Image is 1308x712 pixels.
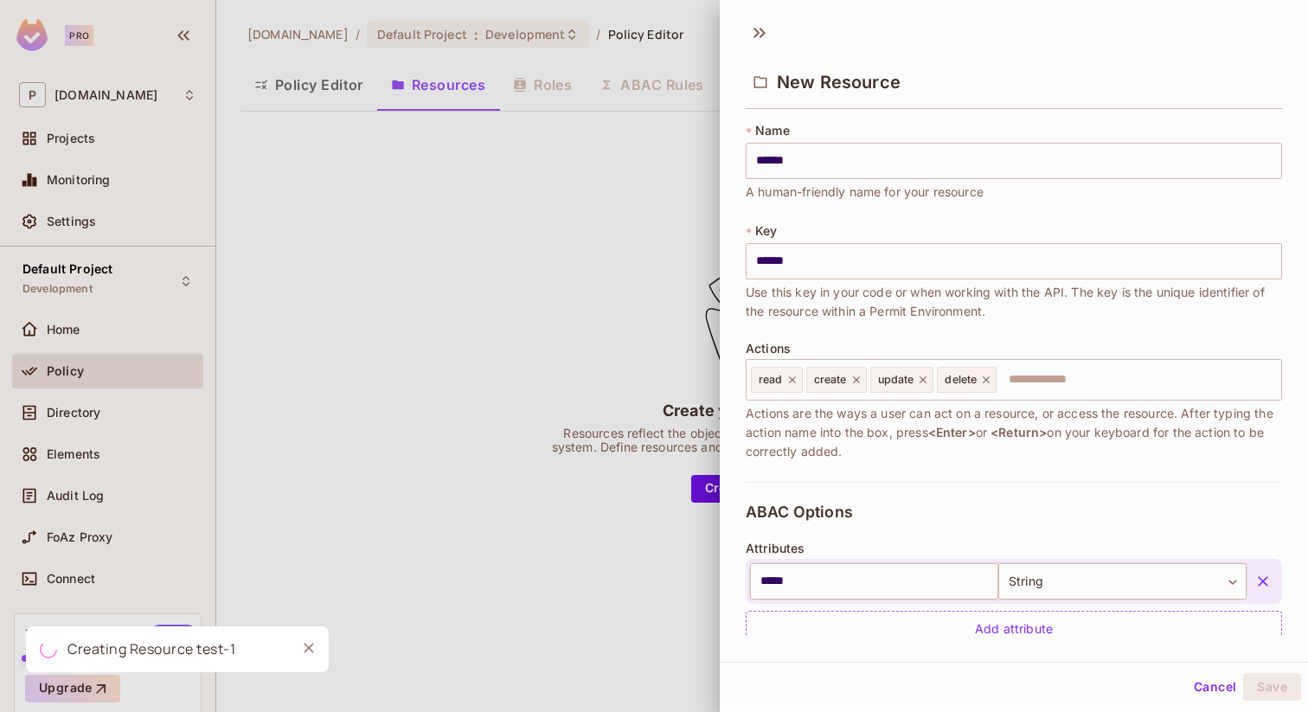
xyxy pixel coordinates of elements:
[1243,673,1301,701] button: Save
[746,404,1282,461] span: Actions are the ways a user can act on a resource, or access the resource. After typing the actio...
[878,373,914,387] span: update
[746,504,853,521] span: ABAC Options
[755,224,777,238] span: Key
[746,342,791,356] span: Actions
[991,425,1047,439] span: <Return>
[296,635,322,661] button: Close
[806,367,867,393] div: create
[759,373,783,387] span: read
[814,373,847,387] span: create
[67,638,235,660] div: Creating Resource test-1
[928,425,976,439] span: <Enter>
[1187,673,1243,701] button: Cancel
[746,542,805,555] span: Attributes
[746,611,1282,648] div: Add attribute
[870,367,934,393] div: update
[755,124,790,138] span: Name
[751,367,803,393] div: read
[937,367,997,393] div: delete
[945,373,977,387] span: delete
[998,563,1247,600] div: String
[746,283,1282,321] span: Use this key in your code or when working with the API. The key is the unique identifier of the r...
[746,183,984,202] span: A human-friendly name for your resource
[777,72,901,93] span: New Resource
